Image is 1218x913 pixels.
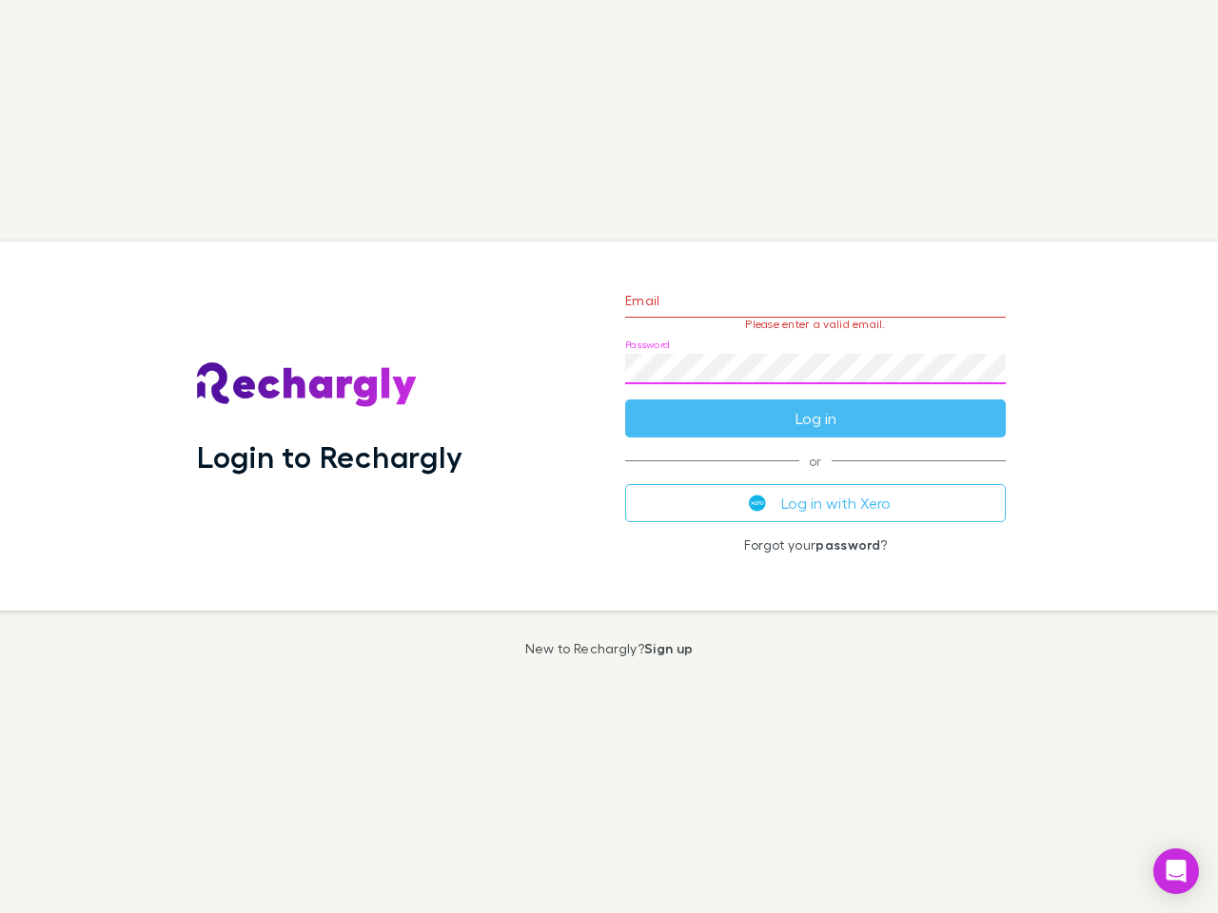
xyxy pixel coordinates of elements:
[1153,848,1199,894] div: Open Intercom Messenger
[625,338,670,352] label: Password
[197,362,418,408] img: Rechargly's Logo
[625,484,1006,522] button: Log in with Xero
[197,438,462,475] h1: Login to Rechargly
[625,318,1006,331] p: Please enter a valid email.
[749,495,766,512] img: Xero's logo
[625,399,1006,437] button: Log in
[644,640,693,656] a: Sign up
[815,536,880,553] a: password
[625,460,1006,461] span: or
[525,641,694,656] p: New to Rechargly?
[625,537,1006,553] p: Forgot your ?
